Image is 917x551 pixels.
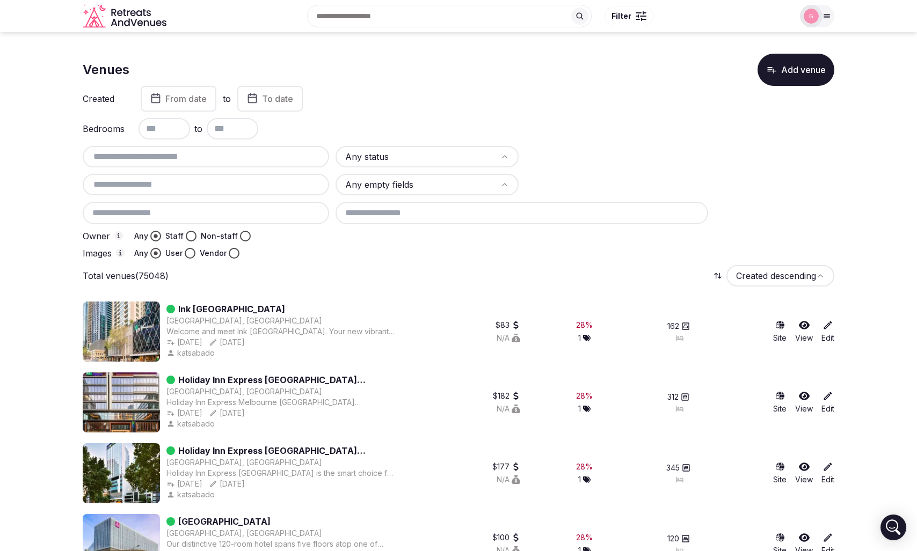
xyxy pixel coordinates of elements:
[178,303,285,315] a: Ink [GEOGRAPHIC_DATA]
[576,320,593,330] button: 28%
[497,474,520,485] button: N/A
[134,248,148,259] label: Any
[612,11,631,21] span: Filter
[166,457,322,468] button: [GEOGRAPHIC_DATA], [GEOGRAPHIC_DATA]
[795,461,813,485] a: View
[578,474,591,485] div: 1
[667,321,679,332] span: 162
[166,315,322,326] button: [GEOGRAPHIC_DATA], [GEOGRAPHIC_DATA]
[178,444,395,457] a: Holiday Inn Express [GEOGRAPHIC_DATA] Southbank by IHG
[821,391,834,414] a: Edit
[83,248,126,258] label: Images
[83,61,129,79] h1: Venues
[667,533,679,544] span: 120
[223,93,231,105] label: to
[116,248,125,257] button: Images
[83,270,169,282] p: Total venues (75048)
[166,489,217,500] div: katsabado
[576,532,593,543] button: 28%
[178,373,395,386] a: Holiday Inn Express [GEOGRAPHIC_DATA] [GEOGRAPHIC_DATA][PERSON_NAME]
[667,392,689,402] button: 312
[497,333,520,343] button: N/A
[165,231,184,241] label: Staff
[83,302,160,362] img: Featured image for Ink Hotel Melbourne Southbank
[83,4,169,28] a: Visit the homepage
[667,321,690,332] button: 162
[821,461,834,485] a: Edit
[166,408,202,418] button: [DATE]
[194,122,202,135] span: to
[166,386,322,397] button: [GEOGRAPHIC_DATA], [GEOGRAPHIC_DATA]
[166,468,395,479] div: Holiday Inn Express [GEOGRAPHIC_DATA] is the smart choice for savvy business and leisure travelle...
[83,372,160,432] img: Featured image for Holiday Inn Express Melbourne Little Collins
[114,231,123,240] button: Owner
[209,337,245,348] button: [DATE]
[821,320,834,343] a: Edit
[237,86,303,112] button: To date
[134,231,148,241] label: Any
[166,528,322,539] button: [GEOGRAPHIC_DATA], [GEOGRAPHIC_DATA]
[141,86,216,112] button: From date
[200,248,227,259] label: Vendor
[493,391,520,401] button: $182
[262,93,293,104] span: To date
[795,391,813,414] a: View
[773,391,787,414] a: Site
[83,4,169,28] svg: Retreats and Venues company logo
[166,479,202,489] button: [DATE]
[166,397,395,408] div: Holiday Inn Express Melbourne [GEOGRAPHIC_DATA][PERSON_NAME] is conveniently located in the heart...
[83,124,126,133] label: Bedrooms
[576,391,593,401] button: 28%
[83,443,160,503] img: Featured image for Holiday Inn Express Melbourne Southbank by IHG
[576,461,593,472] button: 28%
[804,9,819,24] img: Glen Hayes
[758,54,834,86] button: Add venue
[83,94,126,103] label: Created
[165,93,207,104] span: From date
[576,391,593,401] div: 28 %
[166,337,202,348] button: [DATE]
[795,320,813,343] a: View
[576,461,593,472] div: 28 %
[773,320,787,343] a: Site
[166,348,217,358] button: katsabado
[209,479,245,489] button: [DATE]
[666,462,690,473] button: 345
[83,231,126,241] label: Owner
[667,392,679,402] span: 312
[576,320,593,330] div: 28 %
[166,326,395,337] div: Welcome and meet Ink [GEOGRAPHIC_DATA]. Your new vibrant hangout right in the heart of [GEOGRAPHI...
[605,6,653,26] button: Filter
[209,408,245,418] button: [DATE]
[178,515,271,528] a: [GEOGRAPHIC_DATA]
[578,403,591,414] div: 1
[667,533,690,544] button: 120
[165,248,183,259] label: User
[166,418,217,429] button: katsabado
[578,333,591,343] div: 1
[201,231,238,241] label: Non-staff
[773,461,787,485] button: Site
[496,320,520,330] button: $83
[492,461,520,472] button: $177
[166,539,395,549] div: Our distinctive 120-room hotel spans five floors atop one of [GEOGRAPHIC_DATA]’s premium retail d...
[497,403,520,414] div: N/A
[576,532,593,543] div: 28 %
[666,462,680,473] span: 345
